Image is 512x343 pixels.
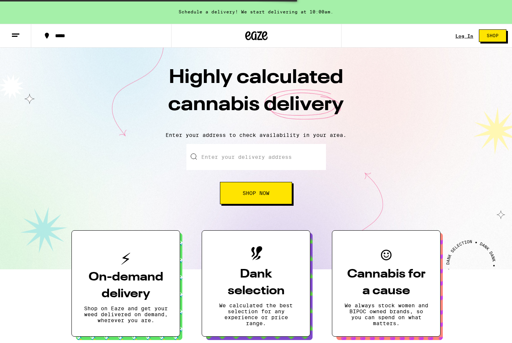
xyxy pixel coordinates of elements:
[455,33,473,38] a: Log In
[214,302,298,326] p: We calculated the best selection for any experience or price range.
[7,132,505,138] p: Enter your address to check availability in your area.
[71,230,180,337] button: On-demand deliveryShop on Eaze and get your weed delivered on demand, wherever you are.
[186,144,326,170] input: Enter your delivery address
[220,182,292,204] button: Shop Now
[332,230,441,337] button: Cannabis for a causeWe always stock women and BIPOC owned brands, so you can spend on what matters.
[84,269,168,302] h3: On-demand delivery
[473,29,512,42] a: Shop
[487,33,499,38] span: Shop
[4,5,54,11] span: Hi. Need any help?
[126,64,386,126] h1: Highly calculated cannabis delivery
[344,302,428,326] p: We always stock women and BIPOC owned brands, so you can spend on what matters.
[202,230,310,337] button: Dank selectionWe calculated the best selection for any experience or price range.
[344,266,428,299] h3: Cannabis for a cause
[84,305,168,323] p: Shop on Eaze and get your weed delivered on demand, wherever you are.
[214,266,298,299] h3: Dank selection
[479,29,506,42] button: Shop
[243,190,269,196] span: Shop Now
